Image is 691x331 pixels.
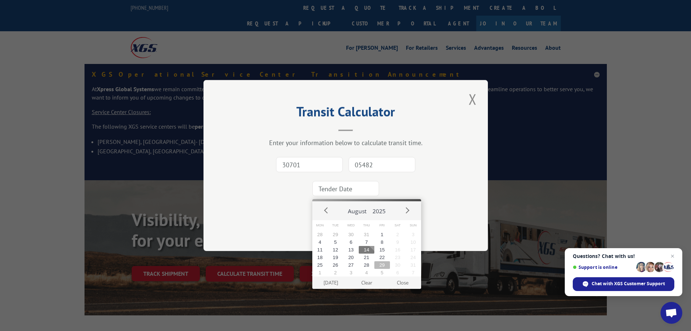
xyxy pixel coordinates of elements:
[328,238,343,246] button: 5
[661,302,682,324] a: Open chat
[390,246,406,254] button: 16
[466,89,479,109] button: Close modal
[313,276,349,289] button: [DATE]
[390,261,406,269] button: 30
[328,269,343,276] button: 2
[359,261,374,269] button: 28
[349,276,384,289] button: Clear
[343,269,359,276] button: 3
[312,261,328,269] button: 25
[374,254,390,261] button: 22
[343,246,359,254] button: 13
[359,220,374,231] span: Thu
[384,276,420,289] button: Close
[328,261,343,269] button: 26
[374,246,390,254] button: 15
[374,238,390,246] button: 8
[390,238,406,246] button: 9
[276,157,343,172] input: Origin Zip
[328,246,343,254] button: 12
[402,205,412,215] button: Next
[240,106,452,120] h2: Transit Calculator
[359,254,374,261] button: 21
[349,157,415,172] input: Dest. Zip
[573,253,674,259] span: Questions? Chat with us!
[328,220,343,231] span: Tue
[374,269,390,276] button: 5
[573,265,634,270] span: Support is online
[321,205,332,215] button: Prev
[390,254,406,261] button: 23
[374,261,390,269] button: 29
[328,254,343,261] button: 19
[374,231,390,238] button: 1
[406,261,421,269] button: 31
[312,246,328,254] button: 11
[406,220,421,231] span: Sun
[359,269,374,276] button: 4
[406,231,421,238] button: 3
[390,220,406,231] span: Sat
[343,261,359,269] button: 27
[390,231,406,238] button: 2
[359,238,374,246] button: 7
[390,269,406,276] button: 6
[328,231,343,238] button: 29
[359,246,374,254] button: 14
[406,254,421,261] button: 24
[240,138,452,147] div: Enter your information below to calculate transit time.
[343,238,359,246] button: 6
[573,277,674,291] span: Chat with XGS Customer Support
[343,220,359,231] span: Wed
[406,238,421,246] button: 10
[345,201,370,218] button: August
[343,231,359,238] button: 30
[374,220,390,231] span: Fri
[312,238,328,246] button: 4
[312,231,328,238] button: 28
[312,220,328,231] span: Mon
[312,269,328,276] button: 1
[359,231,374,238] button: 31
[312,181,379,196] input: Tender Date
[406,269,421,276] button: 7
[406,246,421,254] button: 17
[592,280,665,287] span: Chat with XGS Customer Support
[370,201,388,218] button: 2025
[312,254,328,261] button: 18
[343,254,359,261] button: 20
